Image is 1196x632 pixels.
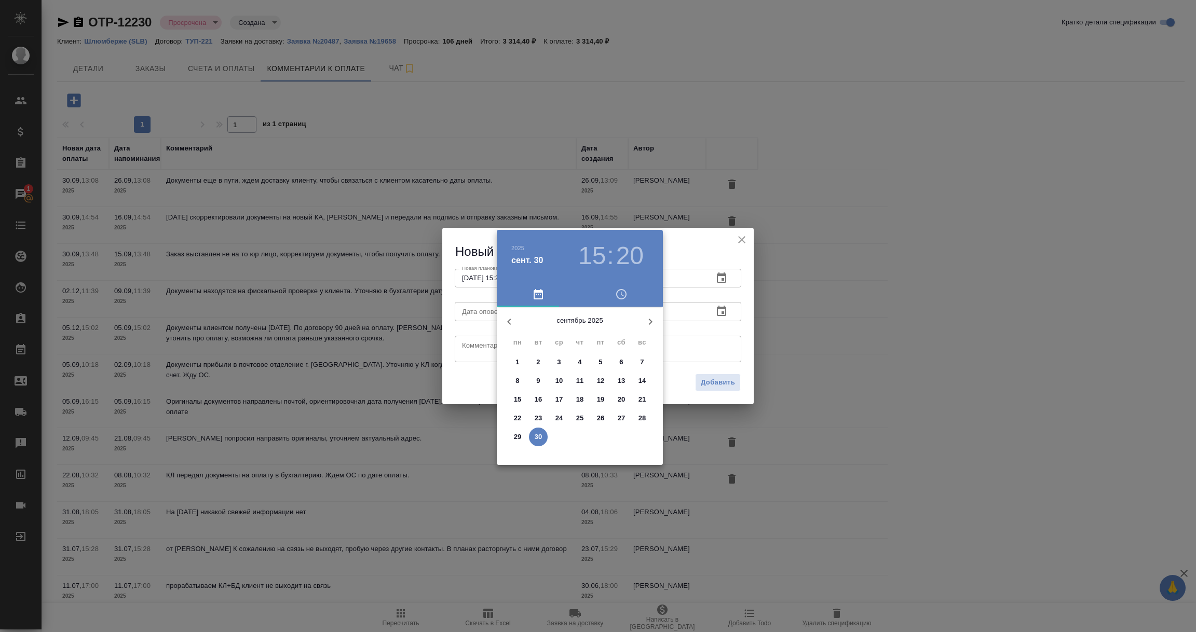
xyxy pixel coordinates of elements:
button: 14 [633,372,651,390]
p: 15 [514,394,522,405]
p: 26 [597,413,605,423]
button: 25 [570,409,589,428]
p: 27 [618,413,626,423]
p: 10 [555,376,563,386]
button: 3 [550,353,568,372]
p: 23 [535,413,542,423]
p: 4 [578,357,581,367]
p: 20 [618,394,626,405]
p: 12 [597,376,605,386]
button: 1 [508,353,527,372]
button: 28 [633,409,651,428]
button: 24 [550,409,568,428]
button: 6 [612,353,631,372]
p: 11 [576,376,584,386]
button: 21 [633,390,651,409]
button: 17 [550,390,568,409]
button: 13 [612,372,631,390]
p: 18 [576,394,584,405]
span: пт [591,337,610,348]
p: 6 [619,357,623,367]
button: 16 [529,390,548,409]
p: 7 [640,357,644,367]
p: 25 [576,413,584,423]
button: 30 [529,428,548,446]
button: 5 [591,353,610,372]
p: 9 [536,376,540,386]
p: 2 [536,357,540,367]
button: 22 [508,409,527,428]
button: 7 [633,353,651,372]
button: 8 [508,372,527,390]
button: 23 [529,409,548,428]
p: 28 [638,413,646,423]
button: 2025 [511,245,524,251]
button: 27 [612,409,631,428]
span: вт [529,337,548,348]
button: 15 [578,241,606,270]
h3: : [607,241,614,270]
button: 12 [591,372,610,390]
p: 29 [514,432,522,442]
button: 19 [591,390,610,409]
p: 17 [555,394,563,405]
span: сб [612,337,631,348]
p: 3 [557,357,561,367]
p: 1 [515,357,519,367]
p: 21 [638,394,646,405]
p: 30 [535,432,542,442]
button: 20 [612,390,631,409]
p: 22 [514,413,522,423]
button: сент. 30 [511,254,543,267]
p: 16 [535,394,542,405]
span: вс [633,337,651,348]
p: 5 [599,357,602,367]
button: 2 [529,353,548,372]
button: 9 [529,372,548,390]
p: 13 [618,376,626,386]
button: 18 [570,390,589,409]
button: 20 [616,241,644,270]
span: ср [550,337,568,348]
p: 14 [638,376,646,386]
button: 4 [570,353,589,372]
span: пн [508,337,527,348]
button: 10 [550,372,568,390]
p: сентябрь 2025 [522,315,638,326]
button: 15 [508,390,527,409]
p: 8 [515,376,519,386]
span: чт [570,337,589,348]
p: 24 [555,413,563,423]
p: 19 [597,394,605,405]
button: 26 [591,409,610,428]
button: 11 [570,372,589,390]
button: 29 [508,428,527,446]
